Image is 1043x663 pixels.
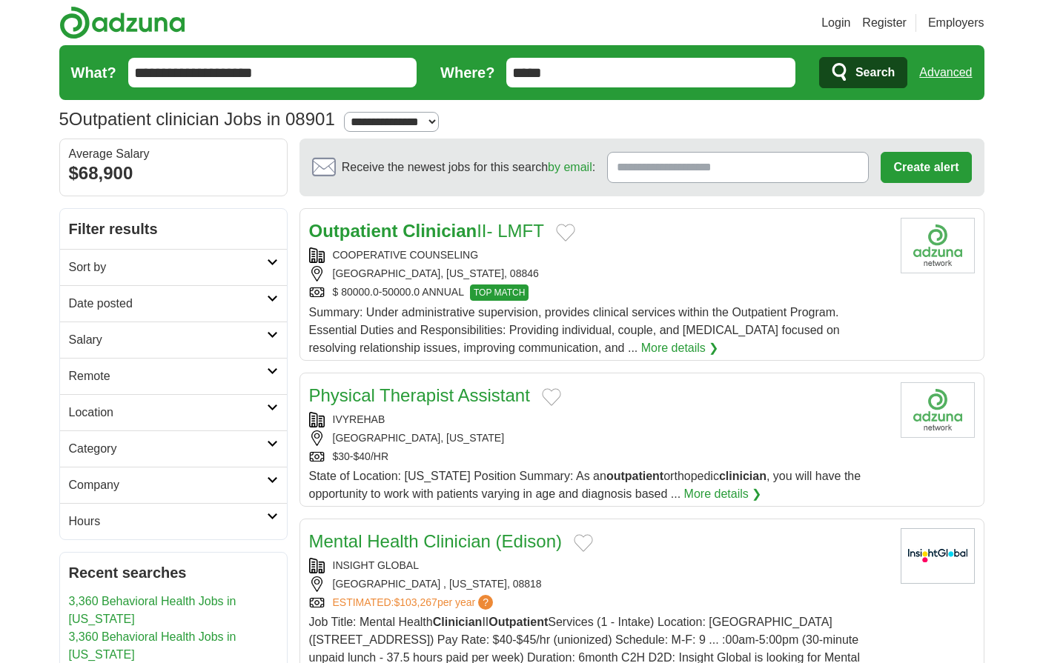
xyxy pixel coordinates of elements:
[60,358,287,394] a: Remote
[59,106,69,133] span: 5
[60,503,287,539] a: Hours
[69,562,278,584] h2: Recent searches
[342,159,595,176] span: Receive the newest jobs for this search :
[309,306,840,354] span: Summary: Under administrative supervision, provides clinical services within the Outpatient Progr...
[60,249,287,285] a: Sort by
[574,534,593,552] button: Add to favorite jobs
[433,616,483,628] strong: Clinician
[69,295,267,313] h2: Date posted
[69,440,267,458] h2: Category
[821,14,850,32] a: Login
[60,467,287,503] a: Company
[919,58,972,87] a: Advanced
[60,321,287,358] a: Salary
[901,382,975,438] img: Company logo
[69,404,267,422] h2: Location
[69,595,236,625] a: 3,360 Behavioral Health Jobs in [US_STATE]
[556,224,575,241] button: Add to favorite jobs
[394,596,437,608] span: $103,267
[309,221,398,241] strong: Outpatient
[855,58,895,87] span: Search
[59,6,185,39] img: Adzuna logo
[59,109,335,129] h1: Outpatient clinician Jobs in 08901
[60,209,287,249] h2: Filter results
[69,513,267,530] h2: Hours
[69,367,267,385] h2: Remote
[309,412,889,427] div: IVYREHAB
[309,576,889,592] div: [GEOGRAPHIC_DATA] , [US_STATE], 08818
[928,14,984,32] a: Employers
[309,284,889,301] div: $ 80000.0-50000.0 ANNUAL
[819,57,907,88] button: Search
[478,595,493,610] span: ?
[309,221,544,241] a: Outpatient ClinicianII- LMFT
[69,160,278,187] div: $68,900
[548,161,592,173] a: by email
[309,385,530,405] a: Physical Therapist Assistant
[489,616,548,628] strong: Outpatient
[69,148,278,160] div: Average Salary
[309,247,889,263] div: COOPERATIVE COUNSELING
[881,152,971,183] button: Create alert
[901,528,975,584] img: Insight Global logo
[309,531,562,551] a: Mental Health Clinician (Edison)
[69,259,267,276] h2: Sort by
[684,485,762,503] a: More details ❯
[440,61,494,84] label: Where?
[60,430,287,467] a: Category
[309,470,861,500] span: State of Location: [US_STATE] Position Summary: As an orthopedic , you will have the opportunity ...
[71,61,116,84] label: What?
[719,470,766,482] strong: clinician
[69,476,267,494] h2: Company
[69,331,267,349] h2: Salary
[69,630,236,661] a: 3,360 Behavioral Health Jobs in [US_STATE]
[309,266,889,281] div: [GEOGRAPHIC_DATA], [US_STATE], 08846
[333,559,419,571] a: INSIGHT GLOBAL
[60,285,287,321] a: Date posted
[470,284,529,301] span: TOP MATCH
[333,595,497,610] a: ESTIMATED:$103,267per year?
[641,339,719,357] a: More details ❯
[309,449,889,464] div: $30-$40/HR
[862,14,907,32] a: Register
[403,221,477,241] strong: Clinician
[309,430,889,446] div: [GEOGRAPHIC_DATA], [US_STATE]
[60,394,287,430] a: Location
[542,388,561,406] button: Add to favorite jobs
[606,470,663,482] strong: outpatient
[901,218,975,273] img: Company logo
